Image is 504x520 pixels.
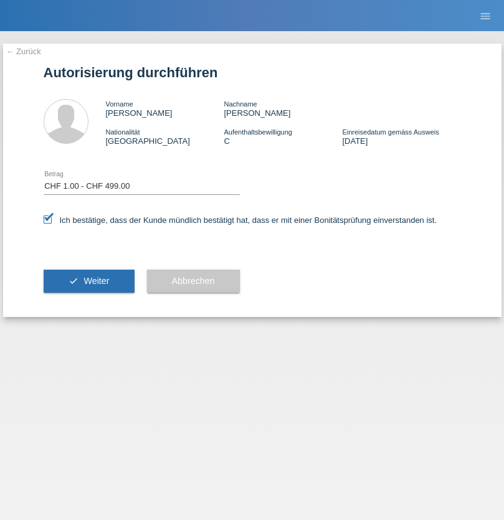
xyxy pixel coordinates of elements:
[224,100,257,108] span: Nachname
[172,276,215,286] span: Abbrechen
[224,99,342,118] div: [PERSON_NAME]
[44,215,437,225] label: Ich bestätige, dass der Kunde mündlich bestätigt hat, dass er mit einer Bonitätsprüfung einversta...
[106,100,133,108] span: Vorname
[106,127,224,146] div: [GEOGRAPHIC_DATA]
[6,47,41,56] a: ← Zurück
[224,128,292,136] span: Aufenthaltsbewilligung
[69,276,78,286] i: check
[224,127,342,146] div: C
[479,10,492,22] i: menu
[106,99,224,118] div: [PERSON_NAME]
[83,276,109,286] span: Weiter
[342,128,439,136] span: Einreisedatum gemäss Ausweis
[44,270,135,293] button: check Weiter
[342,127,460,146] div: [DATE]
[147,270,240,293] button: Abbrechen
[44,65,461,80] h1: Autorisierung durchführen
[473,12,498,19] a: menu
[106,128,140,136] span: Nationalität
